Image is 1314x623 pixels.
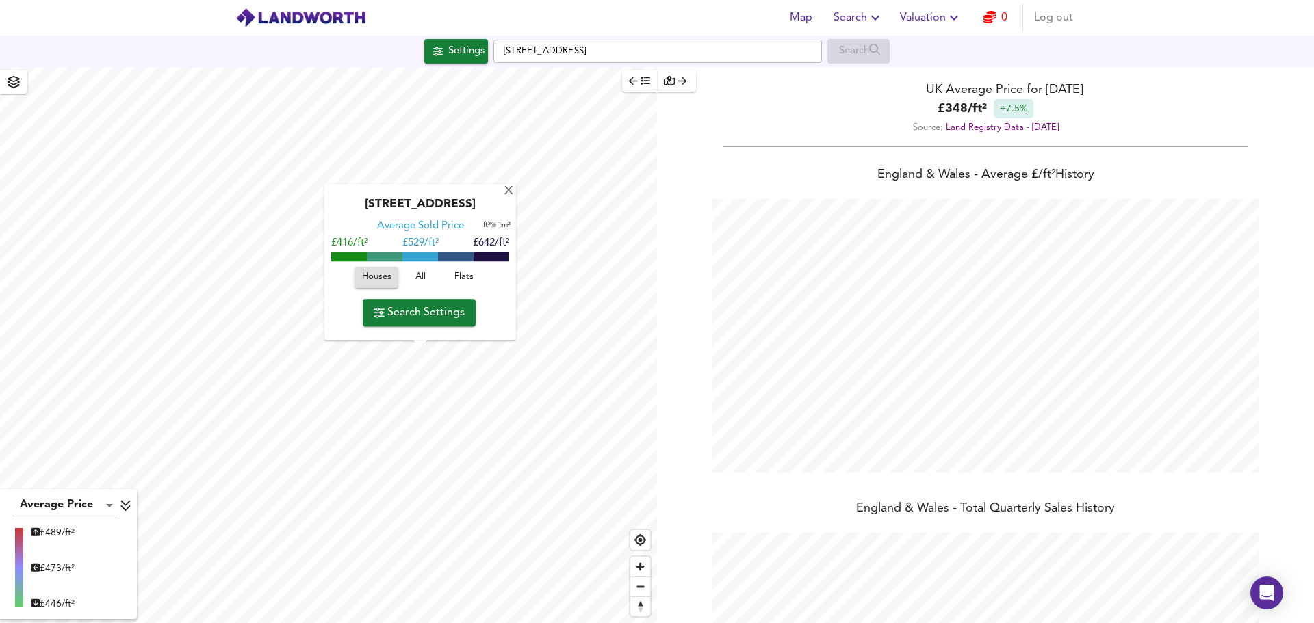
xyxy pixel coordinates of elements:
[657,500,1314,519] div: England & Wales - Total Quarterly Sales History
[1029,4,1079,31] button: Log out
[355,267,398,289] button: Houses
[235,8,366,28] img: logo
[483,222,491,230] span: ft²
[331,198,509,220] div: [STREET_ADDRESS]
[900,8,962,27] span: Valuation
[31,561,75,575] div: £ 473/ft²
[331,239,368,249] span: £416/ft²
[503,185,515,198] div: X
[12,494,118,516] div: Average Price
[630,577,650,596] span: Zoom out
[779,4,823,31] button: Map
[894,4,968,31] button: Valuation
[834,8,884,27] span: Search
[784,8,817,27] span: Map
[398,267,442,289] button: All
[994,99,1033,118] div: +7.5%
[424,39,488,64] button: Settings
[630,576,650,596] button: Zoom out
[448,42,485,60] div: Settings
[657,81,1314,99] div: UK Average Price for [DATE]
[502,222,511,230] span: m²
[827,39,890,64] div: Enable a Source before running a Search
[374,303,465,322] span: Search Settings
[31,597,75,611] div: £ 446/ft²
[657,166,1314,185] div: England & Wales - Average £/ ft² History
[493,40,822,63] input: Enter a location...
[424,39,488,64] div: Click to configure Search Settings
[973,4,1017,31] button: 0
[446,270,482,286] span: Flats
[630,557,650,576] button: Zoom in
[983,8,1007,27] a: 0
[363,299,476,326] button: Search Settings
[946,123,1059,132] a: Land Registry Data - [DATE]
[630,530,650,550] button: Find my location
[657,118,1314,137] div: Source:
[361,270,391,286] span: Houses
[31,526,75,540] div: £ 489/ft²
[828,4,889,31] button: Search
[938,100,987,118] b: £ 348 / ft²
[1034,8,1073,27] span: Log out
[1250,576,1283,609] div: Open Intercom Messenger
[630,596,650,616] button: Reset bearing to north
[442,267,486,289] button: Flats
[473,239,509,249] span: £642/ft²
[402,270,439,286] span: All
[402,239,439,249] span: £ 529/ft²
[377,220,464,234] div: Average Sold Price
